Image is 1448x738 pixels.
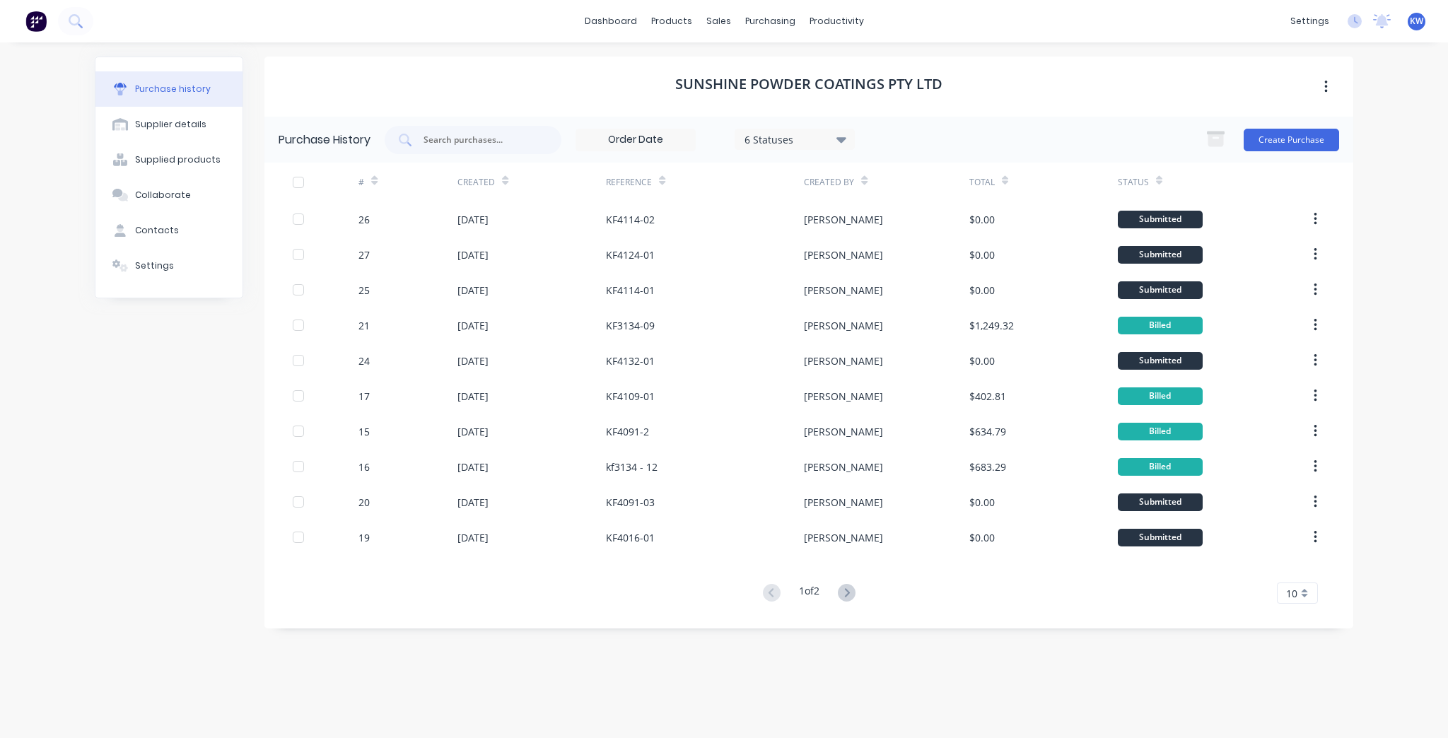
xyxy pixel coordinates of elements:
[358,495,370,510] div: 20
[1118,352,1203,370] div: Submitted
[804,176,854,189] div: Created By
[606,353,655,368] div: KF4132-01
[135,118,206,131] div: Supplier details
[804,283,883,298] div: [PERSON_NAME]
[969,530,995,545] div: $0.00
[358,353,370,368] div: 24
[1410,15,1423,28] span: KW
[358,212,370,227] div: 26
[1118,423,1203,440] div: Billed
[1118,387,1203,405] div: Billed
[969,283,995,298] div: $0.00
[95,71,243,107] button: Purchase history
[969,495,995,510] div: $0.00
[358,459,370,474] div: 16
[804,212,883,227] div: [PERSON_NAME]
[457,389,489,404] div: [DATE]
[457,424,489,439] div: [DATE]
[135,259,174,272] div: Settings
[969,424,1006,439] div: $634.79
[1244,129,1339,151] button: Create Purchase
[969,389,1006,404] div: $402.81
[135,83,211,95] div: Purchase history
[358,389,370,404] div: 17
[457,247,489,262] div: [DATE]
[1118,281,1203,299] div: Submitted
[457,353,489,368] div: [DATE]
[675,76,942,93] h1: Sunshine Powder Coatings Pty Ltd
[804,247,883,262] div: [PERSON_NAME]
[95,177,243,213] button: Collaborate
[457,283,489,298] div: [DATE]
[1118,176,1149,189] div: Status
[799,583,819,604] div: 1 of 2
[1118,211,1203,228] div: Submitted
[969,247,995,262] div: $0.00
[969,353,995,368] div: $0.00
[804,424,883,439] div: [PERSON_NAME]
[1118,458,1203,476] div: Billed
[457,459,489,474] div: [DATE]
[606,459,658,474] div: kf3134 - 12
[95,213,243,248] button: Contacts
[804,318,883,333] div: [PERSON_NAME]
[1283,11,1336,32] div: settings
[578,11,644,32] a: dashboard
[422,133,539,147] input: Search purchases...
[606,283,655,298] div: KF4114-01
[358,247,370,262] div: 27
[95,142,243,177] button: Supplied products
[969,318,1014,333] div: $1,249.32
[1286,586,1297,601] span: 10
[804,495,883,510] div: [PERSON_NAME]
[745,131,846,146] div: 6 Statuses
[606,495,655,510] div: KF4091-03
[804,389,883,404] div: [PERSON_NAME]
[1118,317,1203,334] div: Billed
[576,129,695,151] input: Order Date
[606,176,652,189] div: Reference
[802,11,871,32] div: productivity
[135,189,191,201] div: Collaborate
[279,131,370,148] div: Purchase History
[738,11,802,32] div: purchasing
[969,176,995,189] div: Total
[804,459,883,474] div: [PERSON_NAME]
[358,283,370,298] div: 25
[644,11,699,32] div: products
[606,247,655,262] div: KF4124-01
[95,107,243,142] button: Supplier details
[457,176,495,189] div: Created
[457,530,489,545] div: [DATE]
[969,212,995,227] div: $0.00
[457,318,489,333] div: [DATE]
[25,11,47,32] img: Factory
[135,224,179,237] div: Contacts
[804,530,883,545] div: [PERSON_NAME]
[457,495,489,510] div: [DATE]
[969,459,1006,474] div: $683.29
[135,153,221,166] div: Supplied products
[95,248,243,283] button: Settings
[358,176,364,189] div: #
[358,530,370,545] div: 19
[606,424,649,439] div: KF4091-2
[606,318,655,333] div: KF3134-09
[1118,493,1203,511] div: Submitted
[358,318,370,333] div: 21
[699,11,738,32] div: sales
[606,212,655,227] div: KF4114-02
[457,212,489,227] div: [DATE]
[606,389,655,404] div: KF4109-01
[358,424,370,439] div: 15
[606,530,655,545] div: KF4016-01
[1118,529,1203,546] div: Submitted
[804,353,883,368] div: [PERSON_NAME]
[1118,246,1203,264] div: Submitted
